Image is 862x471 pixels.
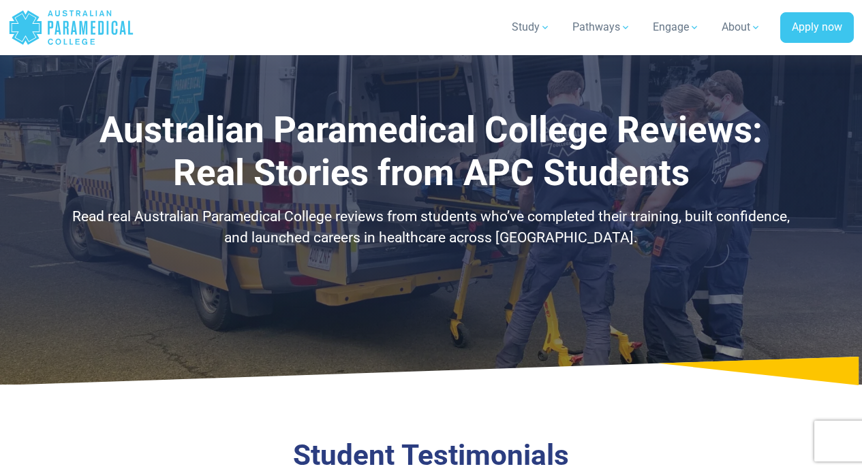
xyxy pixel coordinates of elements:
h1: Australian Paramedical College Reviews: Real Stories from APC Students [72,109,790,195]
a: Apply now [780,12,854,44]
a: Study [504,8,559,46]
p: Read real Australian Paramedical College reviews from students who’ve completed their training, b... [72,206,790,249]
a: Pathways [564,8,639,46]
a: Engage [645,8,708,46]
a: About [713,8,769,46]
a: Australian Paramedical College [8,5,134,50]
